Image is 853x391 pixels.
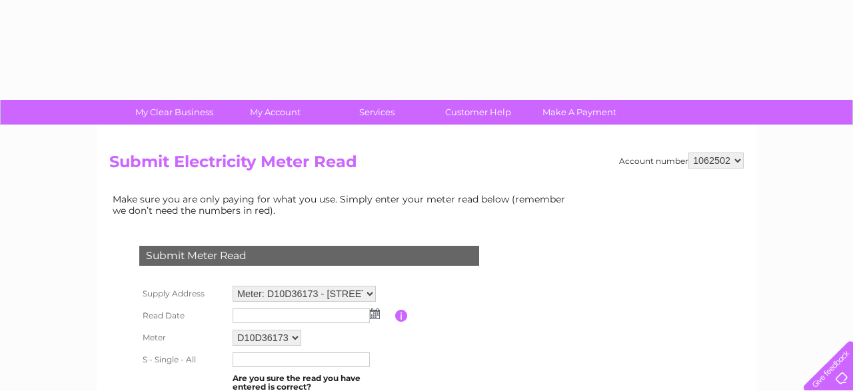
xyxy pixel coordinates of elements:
[619,153,744,169] div: Account number
[395,310,408,322] input: Information
[109,153,744,178] h2: Submit Electricity Meter Read
[370,308,380,319] img: ...
[221,100,331,125] a: My Account
[139,246,479,266] div: Submit Meter Read
[136,326,229,349] th: Meter
[109,191,576,218] td: Make sure you are only paying for what you use. Simply enter your meter read below (remember we d...
[136,282,229,305] th: Supply Address
[136,305,229,326] th: Read Date
[119,100,229,125] a: My Clear Business
[136,349,229,370] th: S - Single - All
[423,100,533,125] a: Customer Help
[524,100,634,125] a: Make A Payment
[322,100,432,125] a: Services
